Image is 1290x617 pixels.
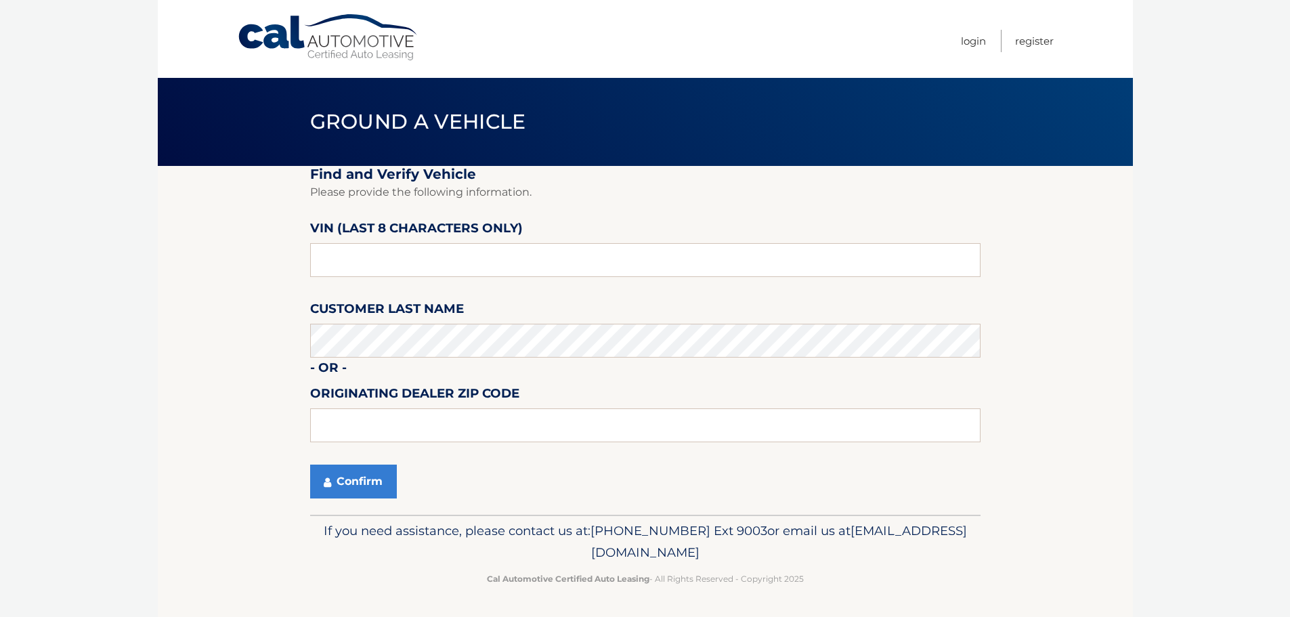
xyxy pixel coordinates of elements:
[310,183,981,202] p: Please provide the following information.
[310,218,523,243] label: VIN (last 8 characters only)
[1015,30,1054,52] a: Register
[310,166,981,183] h2: Find and Verify Vehicle
[310,299,464,324] label: Customer Last Name
[237,14,420,62] a: Cal Automotive
[961,30,986,52] a: Login
[310,109,526,134] span: Ground a Vehicle
[319,520,972,563] p: If you need assistance, please contact us at: or email us at
[487,574,649,584] strong: Cal Automotive Certified Auto Leasing
[590,523,767,538] span: [PHONE_NUMBER] Ext 9003
[310,465,397,498] button: Confirm
[319,572,972,586] p: - All Rights Reserved - Copyright 2025
[310,383,519,408] label: Originating Dealer Zip Code
[310,358,347,383] label: - or -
